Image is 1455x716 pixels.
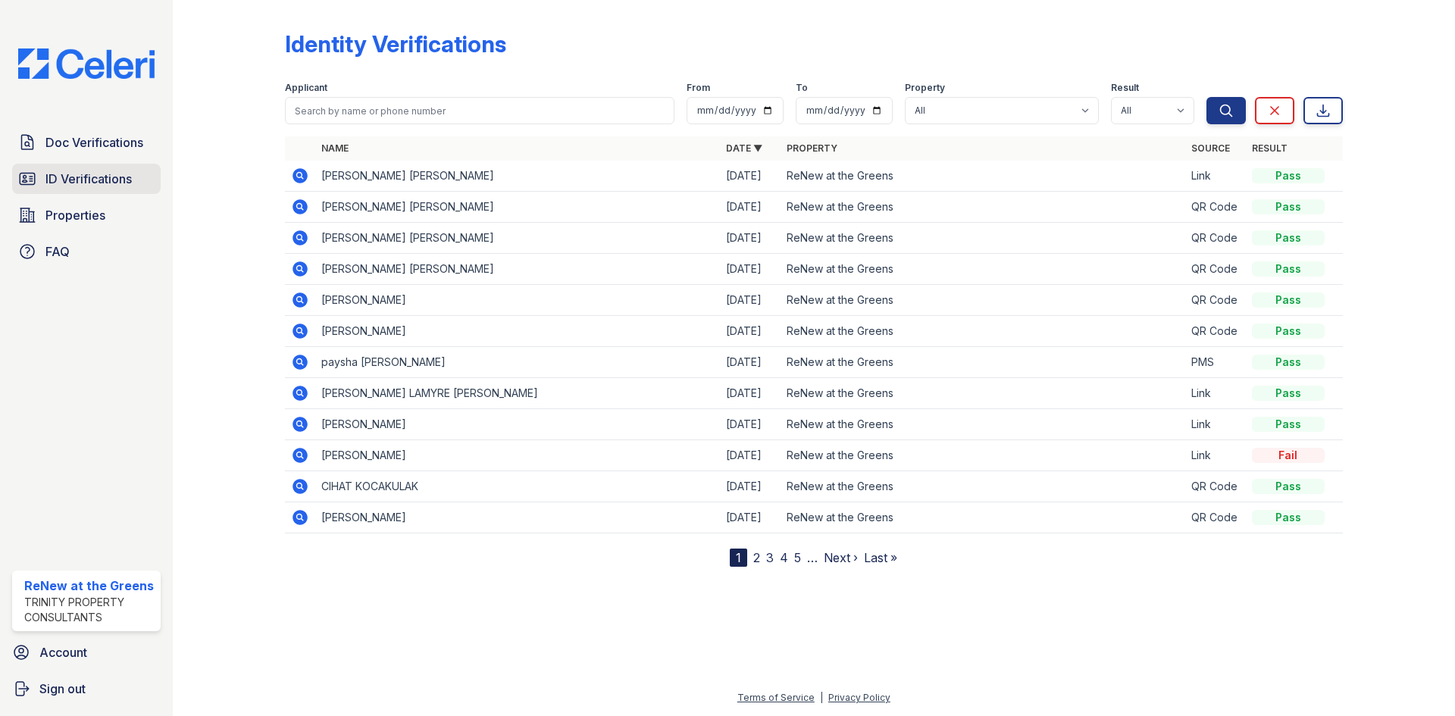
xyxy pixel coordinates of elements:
td: [DATE] [720,409,781,440]
td: [PERSON_NAME] [PERSON_NAME] [315,223,720,254]
a: Terms of Service [737,692,815,703]
td: QR Code [1185,254,1246,285]
a: 3 [766,550,774,565]
span: ID Verifications [45,170,132,188]
span: … [807,549,818,567]
td: [DATE] [720,502,781,533]
td: [PERSON_NAME] [315,440,720,471]
div: Pass [1252,510,1325,525]
div: | [820,692,823,703]
span: Account [39,643,87,661]
span: Doc Verifications [45,133,143,152]
div: Identity Verifications [285,30,506,58]
label: To [796,82,808,94]
a: 4 [780,550,788,565]
td: [DATE] [720,347,781,378]
td: ReNew at the Greens [781,440,1185,471]
div: Pass [1252,199,1325,214]
td: ReNew at the Greens [781,285,1185,316]
label: Applicant [285,82,327,94]
td: Link [1185,440,1246,471]
a: ID Verifications [12,164,161,194]
div: Trinity Property Consultants [24,595,155,625]
input: Search by name or phone number [285,97,674,124]
td: QR Code [1185,223,1246,254]
a: Properties [12,200,161,230]
td: ReNew at the Greens [781,378,1185,409]
a: Source [1191,142,1230,154]
a: Account [6,637,167,668]
td: ReNew at the Greens [781,254,1185,285]
td: ReNew at the Greens [781,347,1185,378]
td: [DATE] [720,316,781,347]
td: QR Code [1185,192,1246,223]
td: [PERSON_NAME] [315,285,720,316]
span: FAQ [45,242,70,261]
a: 2 [753,550,760,565]
td: [PERSON_NAME] [PERSON_NAME] [315,254,720,285]
a: 5 [794,550,801,565]
label: Result [1111,82,1139,94]
div: Pass [1252,479,1325,494]
td: Link [1185,409,1246,440]
td: [DATE] [720,285,781,316]
td: paysha [PERSON_NAME] [315,347,720,378]
td: [PERSON_NAME] [PERSON_NAME] [315,192,720,223]
div: Pass [1252,168,1325,183]
td: [PERSON_NAME] LAMYRE [PERSON_NAME] [315,378,720,409]
div: Pass [1252,355,1325,370]
div: Pass [1252,324,1325,339]
td: [DATE] [720,440,781,471]
td: [PERSON_NAME] [315,502,720,533]
td: ReNew at the Greens [781,223,1185,254]
td: ReNew at the Greens [781,471,1185,502]
td: ReNew at the Greens [781,192,1185,223]
div: Pass [1252,292,1325,308]
a: Name [321,142,349,154]
td: [PERSON_NAME] [315,316,720,347]
div: Pass [1252,417,1325,432]
a: Date ▼ [726,142,762,154]
a: Sign out [6,674,167,704]
div: ReNew at the Greens [24,577,155,595]
div: Pass [1252,230,1325,245]
td: [DATE] [720,254,781,285]
div: Pass [1252,261,1325,277]
a: Privacy Policy [828,692,890,703]
td: Link [1185,161,1246,192]
td: PMS [1185,347,1246,378]
td: QR Code [1185,471,1246,502]
td: CIHAT KOCAKULAK [315,471,720,502]
td: [DATE] [720,471,781,502]
span: Sign out [39,680,86,698]
a: FAQ [12,236,161,267]
a: Property [787,142,837,154]
div: 1 [730,549,747,567]
td: ReNew at the Greens [781,316,1185,347]
span: Properties [45,206,105,224]
td: [DATE] [720,223,781,254]
td: QR Code [1185,285,1246,316]
td: ReNew at the Greens [781,502,1185,533]
td: QR Code [1185,316,1246,347]
a: Last » [864,550,897,565]
div: Fail [1252,448,1325,463]
a: Doc Verifications [12,127,161,158]
td: ReNew at the Greens [781,161,1185,192]
td: Link [1185,378,1246,409]
td: [PERSON_NAME] [PERSON_NAME] [315,161,720,192]
td: [DATE] [720,192,781,223]
td: QR Code [1185,502,1246,533]
label: Property [905,82,945,94]
label: From [687,82,710,94]
td: ReNew at the Greens [781,409,1185,440]
td: [DATE] [720,161,781,192]
a: Result [1252,142,1288,154]
a: Next › [824,550,858,565]
img: CE_Logo_Blue-a8612792a0a2168367f1c8372b55b34899dd931a85d93a1a3d3e32e68fde9ad4.png [6,48,167,79]
td: [PERSON_NAME] [315,409,720,440]
div: Pass [1252,386,1325,401]
td: [DATE] [720,378,781,409]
